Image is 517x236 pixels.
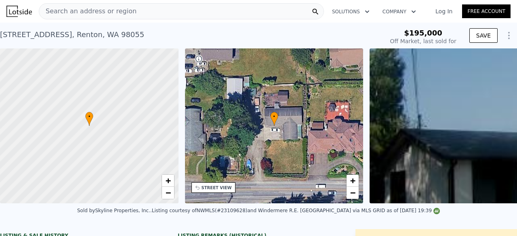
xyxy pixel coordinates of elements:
[347,175,359,187] a: Zoom in
[85,113,93,120] span: •
[426,7,462,15] a: Log In
[202,185,232,191] div: STREET VIEW
[77,208,152,213] div: Sold by Skyline Properties, Inc. .
[152,208,440,213] div: Listing courtesy of NWMLS (#23109628) and Windermere R.E. [GEOGRAPHIC_DATA] via MLS GRID as of [D...
[6,6,32,17] img: Lotside
[162,175,174,187] a: Zoom in
[270,113,278,120] span: •
[404,29,442,37] span: $195,000
[390,37,456,45] div: Off Market, last sold for
[39,6,137,16] span: Search an address or region
[350,175,355,186] span: +
[350,188,355,198] span: −
[501,27,517,44] button: Show Options
[469,28,498,43] button: SAVE
[326,4,376,19] button: Solutions
[347,187,359,199] a: Zoom out
[462,4,511,18] a: Free Account
[85,112,93,126] div: •
[376,4,422,19] button: Company
[270,112,278,126] div: •
[165,188,170,198] span: −
[162,187,174,199] a: Zoom out
[165,175,170,186] span: +
[433,208,440,214] img: NWMLS Logo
